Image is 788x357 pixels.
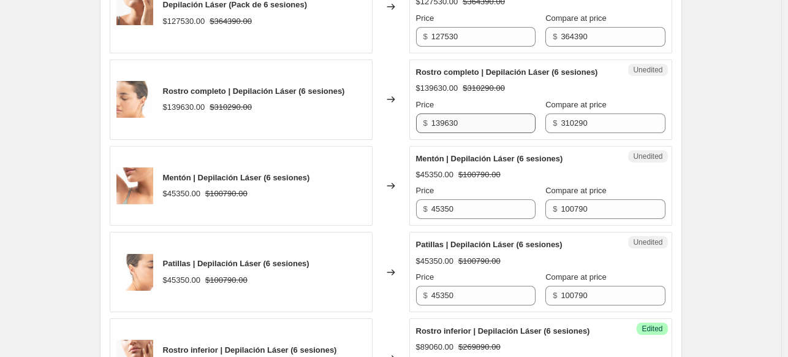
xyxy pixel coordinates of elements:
[163,15,205,28] div: $127530.00
[545,186,607,195] span: Compare at price
[633,237,662,247] span: Unedited
[633,152,662,161] span: Unedited
[553,32,557,41] span: $
[463,82,505,94] strike: $310290.00
[210,101,252,113] strike: $310290.00
[458,255,501,267] strike: $100790.00
[416,100,434,109] span: Price
[458,169,501,181] strike: $100790.00
[416,82,458,94] div: $139630.00
[633,65,662,75] span: Unedited
[545,100,607,109] span: Compare at price
[423,291,428,300] span: $
[416,326,590,336] span: Rostro inferior | Depilación Láser (6 sesiones)
[210,15,252,28] strike: $364390.00
[205,274,248,286] strike: $100790.00
[553,118,557,128] span: $
[416,186,434,195] span: Price
[642,324,662,334] span: Edited
[163,173,310,182] span: Mentón | Depilación Láser (6 sesiones)
[163,86,345,96] span: Rostro completo | Depilación Láser (6 sesiones)
[416,13,434,23] span: Price
[416,154,563,163] span: Mentón | Depilación Láser (6 sesiones)
[163,274,200,286] div: $45350.00
[458,341,501,353] strike: $269890.00
[553,204,557,213] span: $
[205,188,248,200] strike: $100790.00
[116,167,153,204] img: DSC_9878bn_c49d3d24-4a9f-4b70-b9d0-1688563687da_80x.jpg
[416,169,453,181] div: $45350.00
[545,272,607,282] span: Compare at price
[423,204,428,213] span: $
[416,341,453,353] div: $89060.00
[116,81,153,118] img: DSC_9925bn_550x_b2774a9b-15ed-4766-bd59-33eac27f8c5b_80x.webp
[416,255,453,267] div: $45350.00
[163,259,309,268] span: Patillas | Depilación Láser (6 sesiones)
[163,188,200,200] div: $45350.00
[416,272,434,282] span: Price
[416,240,563,249] span: Patillas | Depilación Láser (6 sesiones)
[423,32,428,41] span: $
[553,291,557,300] span: $
[416,67,598,77] span: Rostro completo | Depilación Láser (6 sesiones)
[163,101,205,113] div: $139630.00
[163,345,337,355] span: Rostro inferior | Depilación Láser (6 sesiones)
[423,118,428,128] span: $
[116,254,153,291] img: DSC_9926bn_08bd6019-a040-470b-a5a7-5e186acee2dc_80x.jpg
[545,13,607,23] span: Compare at price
